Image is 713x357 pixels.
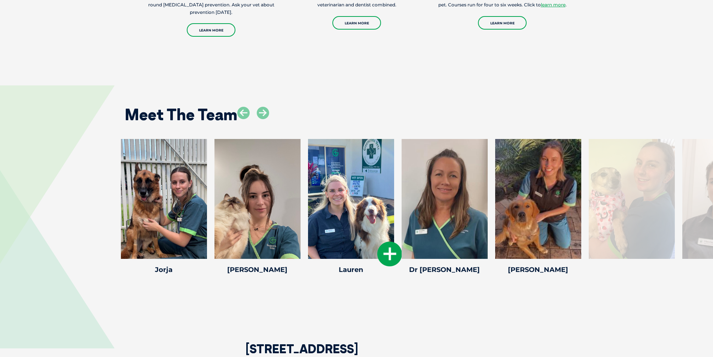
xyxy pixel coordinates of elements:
a: Learn More [332,16,381,30]
a: Learn More [478,16,527,30]
a: learn more [541,2,566,7]
h2: Meet The Team [125,107,237,122]
h4: Dr [PERSON_NAME] [402,266,488,273]
h4: [PERSON_NAME] [495,266,581,273]
h4: [PERSON_NAME] [214,266,301,273]
h4: Lauren [308,266,394,273]
a: Learn More [187,23,235,37]
h4: Jorja [121,266,207,273]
